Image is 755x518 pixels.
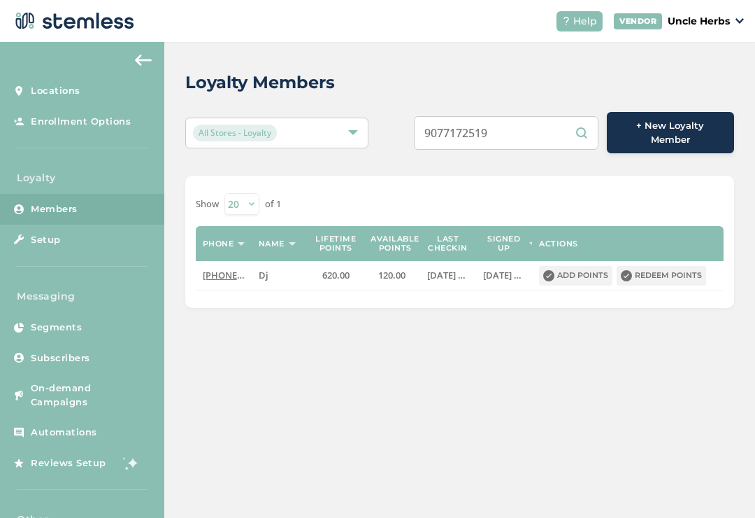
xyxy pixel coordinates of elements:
[414,116,598,150] input: Search
[371,269,412,281] label: 120.00
[31,233,61,247] span: Setup
[315,269,357,281] label: 620.00
[483,269,549,281] span: [DATE] 03:50:57
[378,269,405,281] span: 120.00
[185,70,335,95] h2: Loyalty Members
[685,451,755,518] iframe: Chat Widget
[259,269,268,281] span: Dj
[371,234,419,253] label: Available points
[483,269,525,281] label: 2024-04-05 03:50:57
[31,202,78,216] span: Members
[607,112,734,153] button: + New Loyalty Member
[117,449,145,477] img: glitter-stars-b7820f95.gif
[259,269,301,281] label: Dj
[322,269,350,281] span: 620.00
[265,197,281,211] label: of 1
[427,269,493,281] span: [DATE] 20:55:22
[618,119,723,146] span: + New Loyalty Member
[573,14,597,29] span: Help
[31,381,150,409] span: On-demand Campaigns
[617,266,706,286] button: Redeem points
[529,242,536,246] img: icon-sort-1e1d7615.svg
[427,234,469,253] label: Last checkin
[31,426,97,440] span: Automations
[193,125,277,141] span: All Stores - Loyalty
[203,269,245,281] label: (907) 717-2519
[289,242,296,246] img: icon-sort-1e1d7615.svg
[203,269,283,281] span: [PHONE_NUMBER]
[259,239,285,248] label: Name
[196,197,219,211] label: Show
[31,84,80,98] span: Locations
[31,321,82,335] span: Segments
[483,234,525,253] label: Signed up
[31,456,106,470] span: Reviews Setup
[135,55,152,66] img: icon-arrow-back-accent-c549486e.svg
[238,242,245,246] img: icon-sort-1e1d7615.svg
[614,13,662,29] div: VENDOR
[203,239,234,248] label: Phone
[11,7,134,35] img: logo-dark-0685b13c.svg
[735,18,744,24] img: icon_down-arrow-small-66adaf34.svg
[31,351,90,365] span: Subscribers
[532,226,724,261] th: Actions
[315,234,357,253] label: Lifetime points
[31,115,131,129] span: Enrollment Options
[427,269,469,281] label: 2025-07-27 20:55:22
[562,17,570,25] img: icon-help-white-03924b79.svg
[539,266,612,286] button: Add points
[668,14,730,29] p: Uncle Herbs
